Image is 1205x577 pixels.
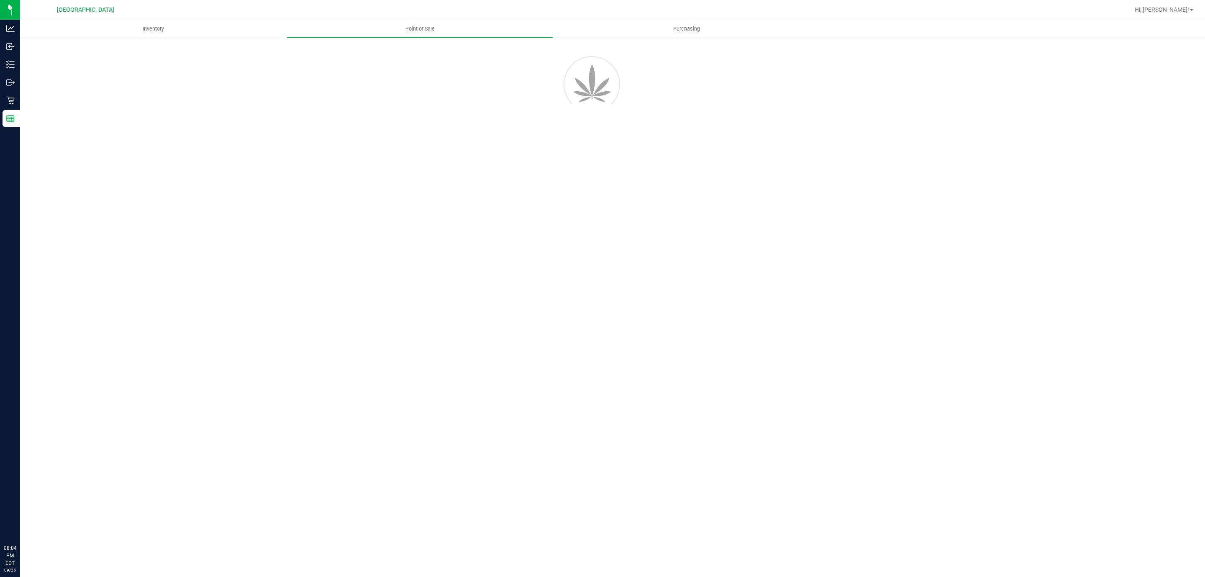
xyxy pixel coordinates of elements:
inline-svg: Retail [6,96,15,105]
a: Purchasing [553,20,820,38]
p: 09/25 [4,567,16,573]
inline-svg: Analytics [6,24,15,33]
inline-svg: Outbound [6,78,15,87]
a: Inventory [20,20,287,38]
inline-svg: Inventory [6,60,15,69]
a: Point of Sale [287,20,553,38]
span: Purchasing [662,25,711,33]
span: Point of Sale [394,25,446,33]
inline-svg: Reports [6,114,15,123]
inline-svg: Inbound [6,42,15,51]
span: Inventory [131,25,175,33]
span: Hi, [PERSON_NAME]! [1135,6,1189,13]
p: 08:04 PM EDT [4,544,16,567]
span: [GEOGRAPHIC_DATA] [57,6,114,13]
